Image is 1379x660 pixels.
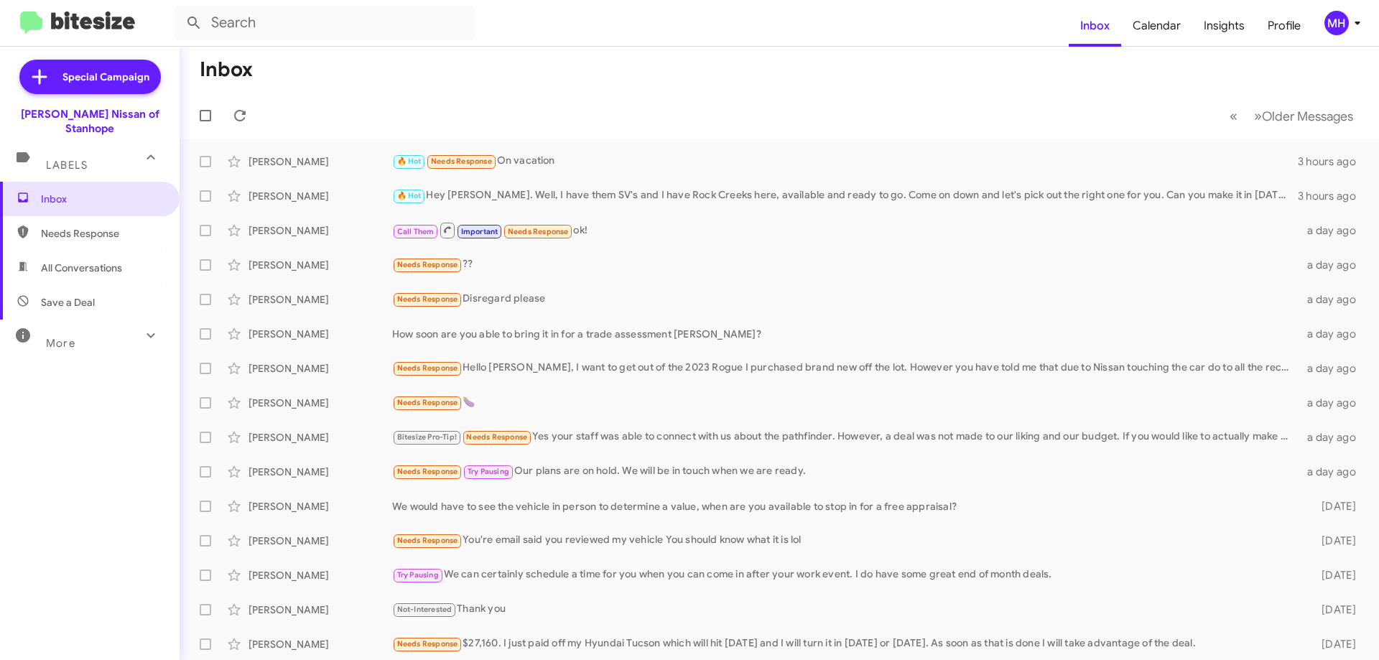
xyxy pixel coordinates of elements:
span: Inbox [41,192,163,206]
span: » [1254,107,1262,125]
span: Not-Interested [397,605,452,614]
button: Next [1245,101,1362,131]
div: [PERSON_NAME] [249,603,392,617]
div: a day ago [1299,292,1368,307]
div: [PERSON_NAME] [249,637,392,651]
div: [DATE] [1299,499,1368,513]
div: [PERSON_NAME] [249,223,392,238]
div: [PERSON_NAME] [249,465,392,479]
div: [PERSON_NAME] [249,396,392,410]
nav: Page navigation example [1222,101,1362,131]
span: Bitesize Pro-Tip! [397,432,457,442]
div: [PERSON_NAME] [249,430,392,445]
h1: Inbox [200,58,253,81]
div: [PERSON_NAME] [249,534,392,548]
div: We can certainly schedule a time for you when you can come in after your work event. I do have so... [392,567,1299,583]
div: [PERSON_NAME] [249,258,392,272]
span: Special Campaign [62,70,149,84]
span: Needs Response [466,432,527,442]
div: a day ago [1299,396,1368,410]
div: How soon are you able to bring it in for a trade assessment [PERSON_NAME]? [392,327,1299,341]
span: 🔥 Hot [397,157,422,166]
div: a day ago [1299,361,1368,376]
div: a day ago [1299,327,1368,341]
div: MH [1324,11,1349,35]
div: [PERSON_NAME] [249,499,392,513]
span: « [1230,107,1238,125]
div: [PERSON_NAME] [249,292,392,307]
div: Hello [PERSON_NAME], I want to get out of the 2023 Rogue I purchased brand new off the lot. Howev... [392,360,1299,376]
div: [DATE] [1299,534,1368,548]
span: All Conversations [41,261,122,275]
div: Our plans are on hold. We will be in touch when we are ready. [392,463,1299,480]
span: Needs Response [397,260,458,269]
div: a day ago [1299,223,1368,238]
div: [PERSON_NAME] [249,568,392,582]
div: ?? [392,256,1299,273]
span: 🔥 Hot [397,191,422,200]
div: You're email said you reviewed my vehicle You should know what it is lol [392,532,1299,549]
div: 3 hours ago [1298,189,1368,203]
a: Insights [1192,5,1256,47]
div: [DATE] [1299,568,1368,582]
div: On vacation [392,153,1298,169]
div: 🍆 [392,394,1299,411]
button: MH [1312,11,1363,35]
span: Needs Response [397,363,458,373]
a: Calendar [1121,5,1192,47]
div: Hey [PERSON_NAME]. Well, I have them SV's and I have Rock Creeks here, available and ready to go.... [392,187,1298,204]
a: Special Campaign [19,60,161,94]
div: a day ago [1299,465,1368,479]
div: Yes your staff was able to connect with us about the pathfinder. However, a deal was not made to ... [392,429,1299,445]
span: Important [461,227,498,236]
span: Try Pausing [468,467,509,476]
span: Save a Deal [41,295,95,310]
input: Search [174,6,475,40]
span: More [46,337,75,350]
div: [PERSON_NAME] [249,327,392,341]
span: Call Them [397,227,435,236]
span: Needs Response [397,639,458,649]
div: $27,160. I just paid off my Hyundai Tucson which will hit [DATE] and I will turn it in [DATE] or ... [392,636,1299,652]
span: Needs Response [508,227,569,236]
span: Needs Response [397,398,458,407]
div: Disregard please [392,291,1299,307]
div: [PERSON_NAME] [249,361,392,376]
div: a day ago [1299,258,1368,272]
div: [PERSON_NAME] [249,189,392,203]
div: 3 hours ago [1298,154,1368,169]
a: Profile [1256,5,1312,47]
a: Inbox [1069,5,1121,47]
div: [DATE] [1299,637,1368,651]
div: [PERSON_NAME] [249,154,392,169]
span: Labels [46,159,88,172]
span: Needs Response [397,294,458,304]
div: [DATE] [1299,603,1368,617]
span: Try Pausing [397,570,439,580]
span: Needs Response [431,157,492,166]
div: Thank you [392,601,1299,618]
div: a day ago [1299,430,1368,445]
span: Needs Response [397,467,458,476]
div: We would have to see the vehicle in person to determine a value, when are you available to stop i... [392,499,1299,513]
span: Needs Response [41,226,163,241]
span: Older Messages [1262,108,1353,124]
span: Needs Response [397,536,458,545]
button: Previous [1221,101,1246,131]
div: ok! [392,221,1299,239]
